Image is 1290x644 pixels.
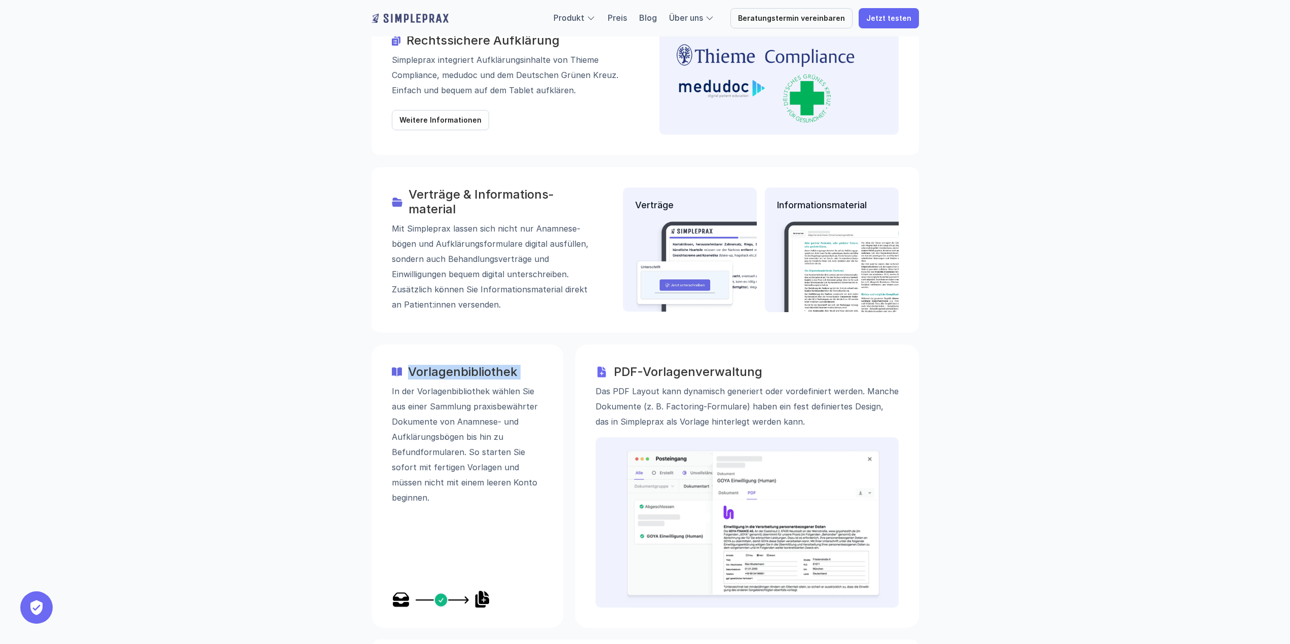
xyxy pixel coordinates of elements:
img: Beispielbild einer PDF-Vorlage automatisch generiert in der Anwendung [625,449,880,601]
img: Beispielbild eines Vertrages [635,221,816,312]
p: Informationsmaterial [777,200,887,211]
a: Blog [639,13,657,23]
p: Verträge [635,200,745,211]
a: Beratungstermin vereinbaren [730,8,853,28]
p: Das PDF Layout kann dynamisch generiert oder vordefiniert werden. Manche Dokumente (z. B. Factori... [596,383,899,429]
h3: Vorlagenbibliothek [408,365,543,380]
a: Weitere Informationen [392,110,489,130]
h3: PDF-Vorlagenverwaltung [614,365,899,380]
p: Weitere Informationen [399,116,482,125]
a: Produkt [554,13,584,23]
p: Simpleprax integriert Aufklärungs­inhalte von Thieme Compliance, medudoc und dem Deutschen Grünen... [392,52,631,98]
p: Mit Simpleprax lassen sich nicht nur Anamnese­bögen und Aufklärungs­formulare digital ausfüllen, ... [392,221,595,312]
p: Jetzt testen [866,14,911,23]
a: Preis [608,13,627,23]
p: In der Vorlagenbibliothek wählen Sie aus einer Sammlung praxisbewährter Dokumente von Anamnese- u... [392,383,543,505]
a: Über uns [669,13,703,23]
img: Logos der Aufklärungspartner [672,41,860,123]
a: Jetzt testen [859,8,919,28]
h3: Verträge & Informations­­material [409,187,595,217]
p: Beratungstermin vereinbaren [738,14,845,23]
img: Beispielbild eine Informationsartikels auf dem Tablet [777,221,929,312]
h3: Rechtssichere Aufklärung [407,33,631,48]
